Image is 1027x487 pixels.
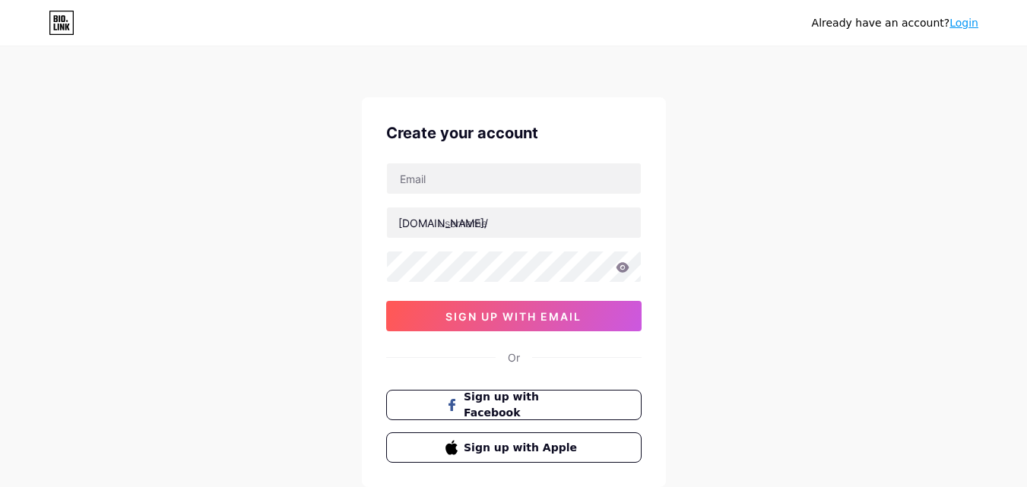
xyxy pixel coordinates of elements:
button: sign up with email [386,301,642,331]
div: [DOMAIN_NAME]/ [398,215,488,231]
span: Sign up with Apple [464,440,582,456]
input: Email [387,163,641,194]
div: Already have an account? [812,15,978,31]
button: Sign up with Facebook [386,390,642,420]
div: Or [508,349,520,365]
div: Create your account [386,122,642,144]
span: Sign up with Facebook [464,389,582,421]
span: sign up with email [445,310,582,323]
a: Login [949,17,978,29]
button: Sign up with Apple [386,432,642,463]
input: username [387,207,641,238]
